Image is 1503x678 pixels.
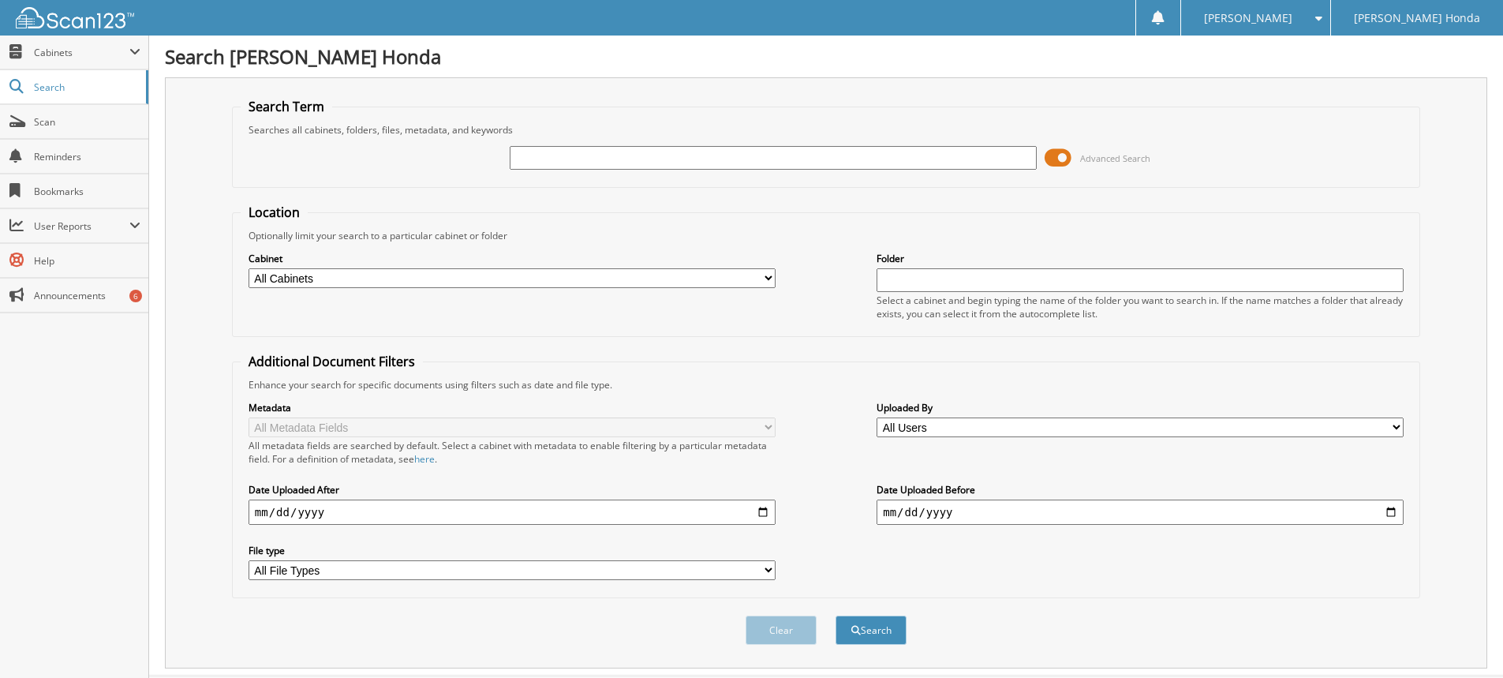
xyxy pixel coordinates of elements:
[241,229,1411,242] div: Optionally limit your search to a particular cabinet or folder
[34,289,140,302] span: Announcements
[877,483,1404,496] label: Date Uploaded Before
[1204,13,1292,23] span: [PERSON_NAME]
[241,204,308,221] legend: Location
[249,544,776,557] label: File type
[34,115,140,129] span: Scan
[249,483,776,496] label: Date Uploaded After
[241,353,423,370] legend: Additional Document Filters
[249,439,776,466] div: All metadata fields are searched by default. Select a cabinet with metadata to enable filtering b...
[877,500,1404,525] input: end
[241,98,332,115] legend: Search Term
[746,616,817,645] button: Clear
[249,252,776,265] label: Cabinet
[34,254,140,268] span: Help
[34,150,140,163] span: Reminders
[165,43,1487,69] h1: Search [PERSON_NAME] Honda
[249,401,776,414] label: Metadata
[1080,152,1150,164] span: Advanced Search
[414,452,435,466] a: here
[877,252,1404,265] label: Folder
[34,185,140,198] span: Bookmarks
[877,294,1404,320] div: Select a cabinet and begin typing the name of the folder you want to search in. If the name match...
[16,7,134,28] img: scan123-logo-white.svg
[249,500,776,525] input: start
[34,46,129,59] span: Cabinets
[877,401,1404,414] label: Uploaded By
[241,378,1411,391] div: Enhance your search for specific documents using filters such as date and file type.
[129,290,142,302] div: 6
[836,616,907,645] button: Search
[1354,13,1480,23] span: [PERSON_NAME] Honda
[241,123,1411,137] div: Searches all cabinets, folders, files, metadata, and keywords
[34,81,138,94] span: Search
[34,219,129,233] span: User Reports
